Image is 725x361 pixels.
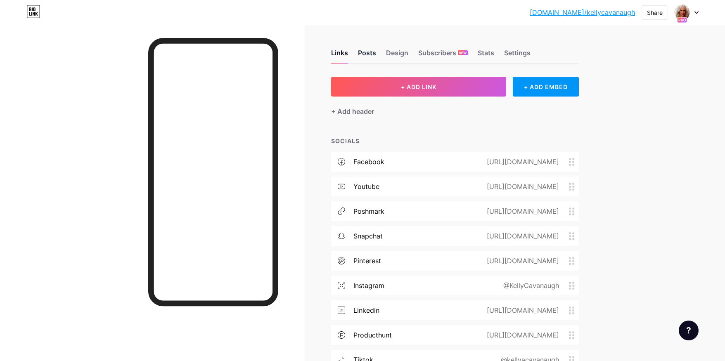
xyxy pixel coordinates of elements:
[386,48,408,63] div: Design
[474,305,569,315] div: [URL][DOMAIN_NAME]
[474,206,569,216] div: [URL][DOMAIN_NAME]
[353,206,384,216] div: poshmark
[331,137,579,145] div: SOCIALS
[504,48,531,63] div: Settings
[353,231,383,241] div: snapchat
[353,256,381,266] div: pinterest
[478,48,494,63] div: Stats
[530,7,635,17] a: [DOMAIN_NAME]/kellycavanaugh
[331,77,507,97] button: + ADD LINK
[647,8,663,17] div: Share
[474,256,569,266] div: [URL][DOMAIN_NAME]
[474,182,569,191] div: [URL][DOMAIN_NAME]
[353,281,384,290] div: instagram
[418,48,468,63] div: Subscribers
[490,281,569,290] div: @KellyCavanaugh
[353,182,379,191] div: youtube
[353,330,392,340] div: producthunt
[474,157,569,167] div: [URL][DOMAIN_NAME]
[353,305,379,315] div: linkedin
[513,77,578,97] div: + ADD EMBED
[331,48,348,63] div: Links
[401,83,436,90] span: + ADD LINK
[331,106,374,116] div: + Add header
[474,231,569,241] div: [URL][DOMAIN_NAME]
[474,330,569,340] div: [URL][DOMAIN_NAME]
[674,5,690,20] img: kellycavanaugh
[358,48,376,63] div: Posts
[353,157,384,167] div: facebook
[459,50,467,55] span: NEW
